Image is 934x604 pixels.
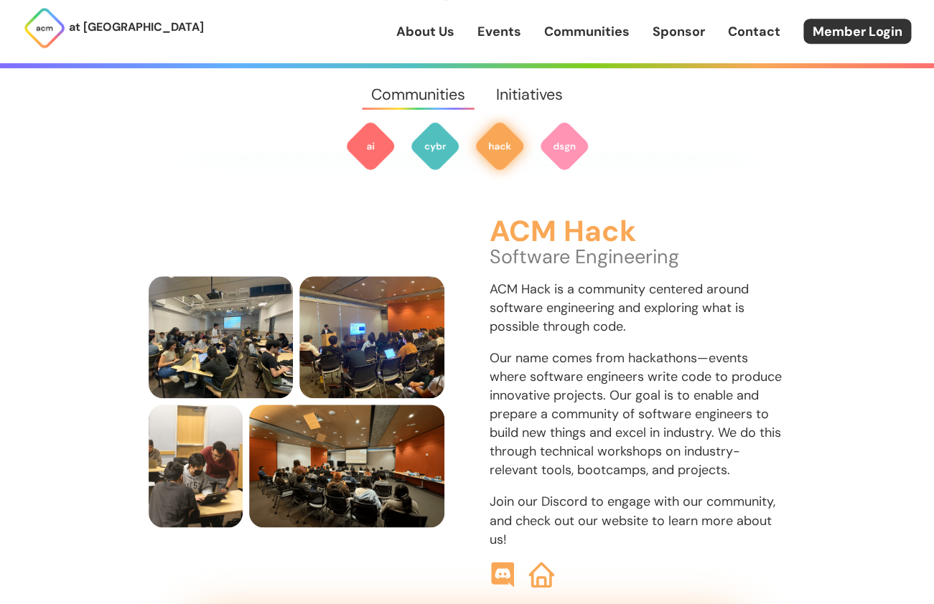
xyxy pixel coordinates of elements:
p: at [GEOGRAPHIC_DATA] [69,18,204,37]
img: members watch presentation at a Hack Event [299,276,444,399]
h3: ACM Hack [490,216,786,248]
a: Initiatives [481,68,579,120]
img: ACM Hack Discord [490,562,515,588]
img: ACM AI [345,120,396,171]
a: at [GEOGRAPHIC_DATA] [23,6,204,49]
a: About Us [396,22,454,41]
img: members consider what their project responsibilities and technologies are at a Hack Event [249,405,444,527]
img: ACM Logo [23,6,66,49]
p: Our name comes from hackathons—events where software engineers write code to produce innovative p... [490,349,786,480]
a: Sponsor [653,22,705,41]
p: Software Engineering [490,247,786,266]
p: ACM Hack is a community centered around software engineering and exploring what is possible throu... [490,280,786,336]
img: members locking in at a Hack workshop [149,276,294,399]
img: ACM Hack president Nikhil helps someone at a Hack Event [149,405,243,527]
img: ACM Hack Website [528,562,554,588]
a: Contact [728,22,780,41]
a: Events [477,22,521,41]
a: Communities [544,22,630,41]
img: ACM Cyber [409,120,461,171]
img: ACM Hack [474,120,526,171]
p: Join our Discord to engage with our community, and check out our website to learn more about us! [490,492,786,548]
a: Communities [355,68,480,120]
img: ACM Design [538,120,590,171]
a: Member Login [803,19,911,44]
